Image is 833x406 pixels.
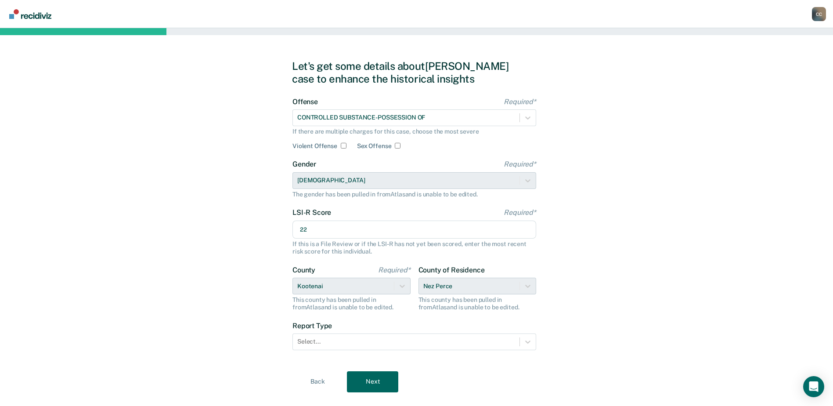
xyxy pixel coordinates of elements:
label: Sex Offense [357,142,391,150]
div: Open Intercom Messenger [803,376,824,397]
label: Report Type [292,322,536,330]
span: Required* [504,98,536,106]
label: County of Residence [418,266,537,274]
button: Next [347,371,398,392]
div: Let's get some details about [PERSON_NAME] case to enhance the historical insights [292,60,541,85]
div: If this is a File Review or if the LSI-R has not yet been scored, enter the most recent risk scor... [292,240,536,255]
label: Violent Offense [292,142,337,150]
button: Profile dropdown button [812,7,826,21]
span: Required* [378,266,411,274]
label: LSI-R Score [292,208,536,217]
div: If there are multiple charges for this case, choose the most severe [292,128,536,135]
label: County [292,266,411,274]
span: Required* [504,160,536,168]
div: This county has been pulled in from Atlas and is unable to be edited. [292,296,411,311]
div: C C [812,7,826,21]
button: Back [292,371,343,392]
label: Offense [292,98,536,106]
div: The gender has been pulled in from Atlas and is unable to be edited. [292,191,536,198]
img: Recidiviz [9,9,51,19]
span: Required* [504,208,536,217]
label: Gender [292,160,536,168]
div: This county has been pulled in from Atlas and is unable to be edited. [418,296,537,311]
